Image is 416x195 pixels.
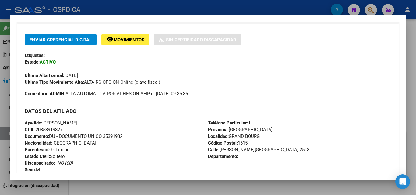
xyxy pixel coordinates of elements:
[25,90,188,97] span: ALTA AUTOMATICA POR ADHESION AFIP el [DATE] 09:35:36
[208,127,273,132] span: [GEOGRAPHIC_DATA]
[208,120,248,126] strong: Teléfono Particular:
[25,120,77,126] span: [PERSON_NAME]
[25,79,160,85] span: ALTA RG OPCION Online (clave fiscal)
[25,167,36,172] strong: Sexo:
[25,91,65,96] strong: Comentario ADMIN:
[25,127,36,132] strong: CUIL:
[25,134,122,139] span: DU - DOCUMENTO UNICO 35391932
[25,79,84,85] strong: Ultimo Tipo Movimiento Alta:
[208,134,260,139] span: GRAND BOURG
[395,174,410,189] div: Open Intercom Messenger
[25,59,40,65] strong: Estado:
[208,127,229,132] strong: Provincia:
[25,154,65,159] span: Soltero
[57,160,73,166] i: NO (00)
[25,140,52,146] strong: Nacionalidad:
[208,140,238,146] strong: Código Postal:
[25,108,391,114] h3: DATOS DEL AFILIADO
[208,120,251,126] span: 1
[25,34,97,45] button: Enviar Credencial Digital
[25,167,40,172] span: M
[25,154,50,159] strong: Estado Civil:
[166,37,236,43] span: Sin Certificado Discapacidad
[25,160,55,166] strong: Discapacitado:
[25,134,49,139] strong: Documento:
[208,147,309,152] span: [PERSON_NAME][GEOGRAPHIC_DATA] 2518
[25,147,49,152] strong: Parentesco:
[30,37,92,43] span: Enviar Credencial Digital
[40,59,56,65] strong: ACTIVO
[25,73,78,78] span: [DATE]
[25,147,69,152] span: 0 - Titular
[25,140,96,146] span: [GEOGRAPHIC_DATA]
[25,73,64,78] strong: Última Alta Formal:
[114,37,144,43] span: Movimientos
[208,140,248,146] span: 1615
[25,53,45,58] strong: Etiquetas:
[106,36,114,43] mat-icon: remove_red_eye
[208,154,238,159] strong: Departamento:
[101,34,149,45] button: Movimientos
[25,120,42,126] strong: Apellido:
[25,127,62,132] span: 20353919327
[208,147,220,152] strong: Calle:
[208,134,229,139] strong: Localidad:
[154,34,241,45] button: Sin Certificado Discapacidad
